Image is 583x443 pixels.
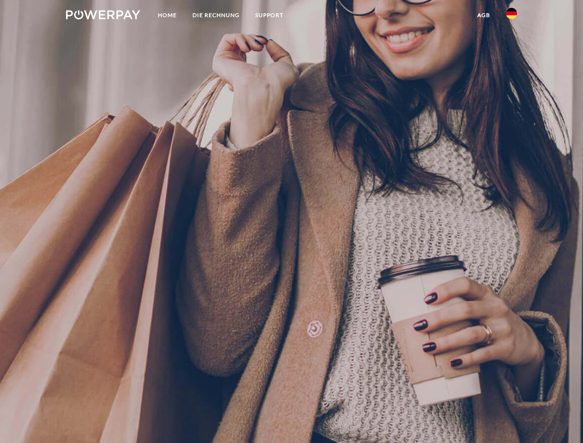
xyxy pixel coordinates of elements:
[185,7,247,24] a: DIE RECHNUNG
[247,7,291,24] a: SUPPORT
[150,7,185,24] a: Home
[506,8,517,19] img: de
[469,7,498,24] a: agb
[66,10,140,19] img: logo-powerpay-white.svg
